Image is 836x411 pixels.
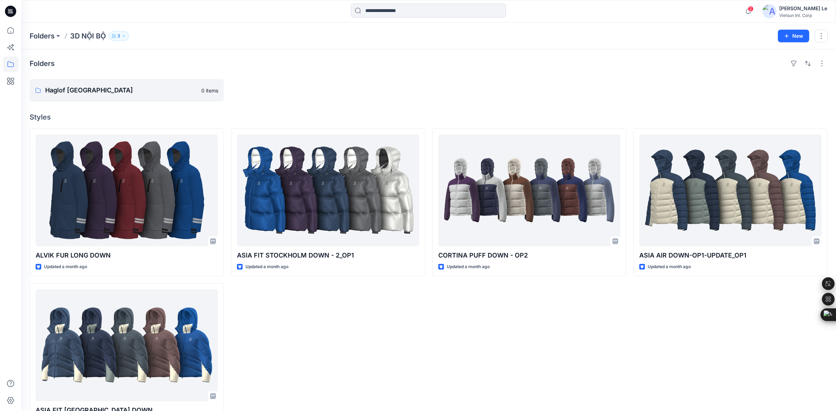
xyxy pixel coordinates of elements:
[778,30,809,42] button: New
[201,87,218,94] p: 0 items
[639,134,822,246] a: ASIA AIR DOWN-OP1-UPDATE_OP1
[36,250,218,260] p: ALVIK FUR LONG DOWN
[748,6,753,12] span: 2
[36,289,218,401] a: ASIA FIT STOCKHOLM DOWN
[109,31,129,41] button: 3
[245,263,288,271] p: Updated a month ago
[30,79,224,102] a: Haglof [GEOGRAPHIC_DATA]0 items
[779,13,827,18] div: Vietsun Int. Corp
[648,263,691,271] p: Updated a month ago
[30,113,828,121] h4: Styles
[70,31,106,41] p: 3D NỘI BỘ
[117,32,120,40] p: 3
[30,59,55,68] h4: Folders
[44,263,87,271] p: Updated a month ago
[447,263,490,271] p: Updated a month ago
[237,250,419,260] p: ASIA FIT STOCKHOLM DOWN - 2​_OP1
[438,250,621,260] p: CORTINA PUFF DOWN - OP2
[762,4,776,18] img: avatar
[639,250,822,260] p: ASIA AIR DOWN-OP1-UPDATE_OP1
[36,134,218,246] a: ALVIK FUR LONG DOWN
[30,31,55,41] a: Folders
[779,4,827,13] div: [PERSON_NAME] Le
[45,85,197,95] p: Haglof [GEOGRAPHIC_DATA]
[438,134,621,246] a: CORTINA PUFF DOWN - OP2
[237,134,419,246] a: ASIA FIT STOCKHOLM DOWN - 2​_OP1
